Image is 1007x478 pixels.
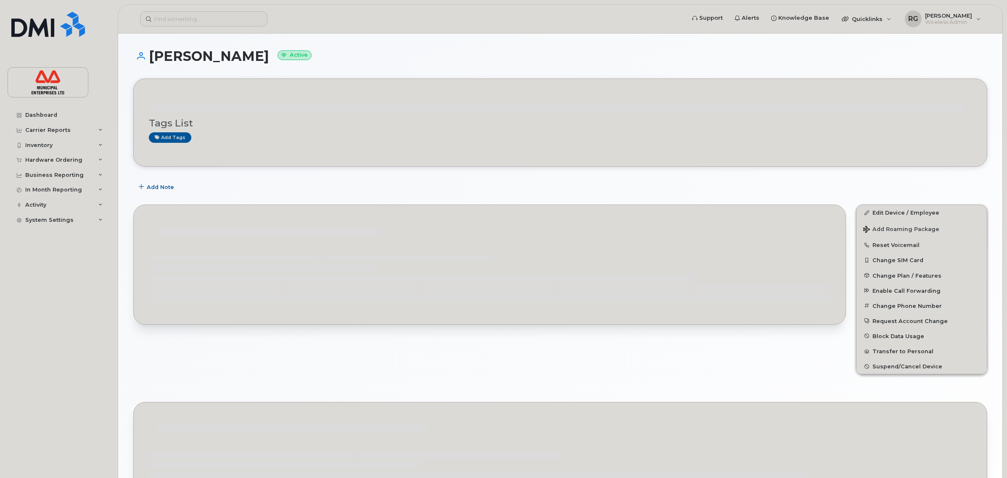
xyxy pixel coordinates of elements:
[856,298,987,313] button: Change Phone Number
[133,179,181,194] button: Add Note
[856,313,987,328] button: Request Account Change
[856,344,987,359] button: Transfer to Personal
[856,359,987,374] button: Suspend/Cancel Device
[872,272,941,278] span: Change Plan / Features
[863,226,939,234] span: Add Roaming Package
[856,205,987,220] a: Edit Device / Employee
[147,183,174,191] span: Add Note
[872,363,942,370] span: Suspend/Cancel Device
[278,50,312,60] small: Active
[856,283,987,298] button: Enable Call Forwarding
[149,132,191,143] a: Add tags
[856,237,987,252] button: Reset Voicemail
[856,252,987,268] button: Change SIM Card
[856,328,987,344] button: Block Data Usage
[856,268,987,283] button: Change Plan / Features
[856,220,987,237] button: Add Roaming Package
[133,49,987,63] h1: [PERSON_NAME]
[149,118,972,129] h3: Tags List
[872,287,941,294] span: Enable Call Forwarding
